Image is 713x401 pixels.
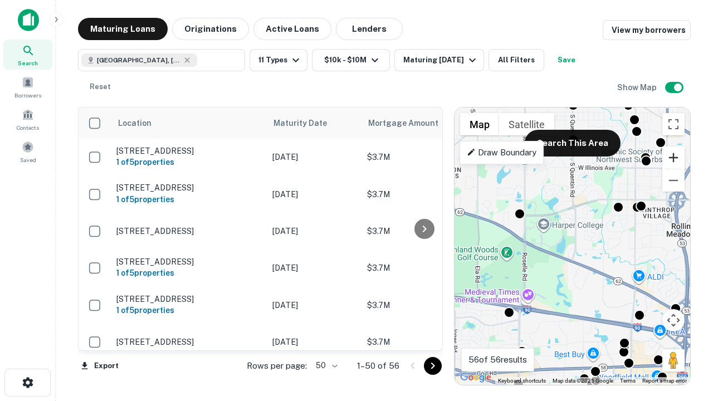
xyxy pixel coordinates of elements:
button: Go to next page [424,357,442,375]
p: [DATE] [272,299,356,311]
p: [DATE] [272,151,356,163]
a: Saved [3,136,52,167]
p: $3.7M [367,336,478,348]
button: Toggle fullscreen view [662,113,685,135]
button: Reset [82,76,118,98]
th: Mortgage Amount [362,107,484,139]
a: Contacts [3,104,52,134]
span: Borrowers [14,91,41,100]
span: Map data ©2025 Google [553,378,613,384]
button: Zoom in [662,146,685,169]
p: 1–50 of 56 [357,359,399,373]
p: Draw Boundary [467,146,536,159]
p: [DATE] [272,336,356,348]
p: $3.7M [367,151,478,163]
button: All Filters [489,49,544,71]
th: Maturity Date [267,107,362,139]
button: Lenders [336,18,403,40]
p: $3.7M [367,262,478,274]
button: $10k - $10M [312,49,390,71]
span: Contacts [17,123,39,132]
h6: Show Map [617,81,658,94]
button: 11 Types [250,49,307,71]
a: Terms (opens in new tab) [620,378,636,384]
span: Location [118,116,152,130]
button: Export [78,358,121,374]
h6: 1 of 5 properties [116,193,261,206]
img: capitalize-icon.png [18,9,39,31]
div: 50 [311,358,339,374]
a: Search [3,40,52,70]
p: [DATE] [272,225,356,237]
th: Location [111,107,267,139]
div: Maturing [DATE] [403,53,479,67]
p: [STREET_ADDRESS] [116,226,261,236]
p: $3.7M [367,299,478,311]
span: Mortgage Amount [368,116,453,130]
button: Zoom out [662,169,685,192]
button: Maturing [DATE] [394,49,484,71]
button: Originations [172,18,249,40]
button: Search This Area [525,130,621,157]
button: Show street map [460,113,499,135]
button: Maturing Loans [78,18,168,40]
img: Google [457,370,494,385]
button: Save your search to get updates of matches that match your search criteria. [549,49,584,71]
p: [STREET_ADDRESS] [116,183,261,193]
a: View my borrowers [603,20,691,40]
p: $3.7M [367,188,478,200]
a: Open this area in Google Maps (opens a new window) [457,370,494,385]
button: Keyboard shortcuts [498,377,546,385]
a: Borrowers [3,72,52,102]
h6: 1 of 5 properties [116,156,261,168]
span: Saved [20,155,36,164]
p: [STREET_ADDRESS] [116,337,261,347]
p: [DATE] [272,188,356,200]
p: 56 of 56 results [468,353,527,366]
div: 0 0 [455,107,690,385]
span: [GEOGRAPHIC_DATA], [GEOGRAPHIC_DATA] [97,55,180,65]
span: Maturity Date [274,116,341,130]
p: $3.7M [367,225,478,237]
span: Search [18,58,38,67]
h6: 1 of 5 properties [116,267,261,279]
button: Map camera controls [662,309,685,331]
p: Rows per page: [247,359,307,373]
p: [DATE] [272,262,356,274]
p: [STREET_ADDRESS] [116,257,261,267]
p: [STREET_ADDRESS] [116,146,261,156]
iframe: Chat Widget [657,312,713,365]
p: [STREET_ADDRESS] [116,294,261,304]
h6: 1 of 5 properties [116,304,261,316]
button: Show satellite imagery [499,113,554,135]
a: Report a map error [642,378,687,384]
button: Active Loans [253,18,331,40]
